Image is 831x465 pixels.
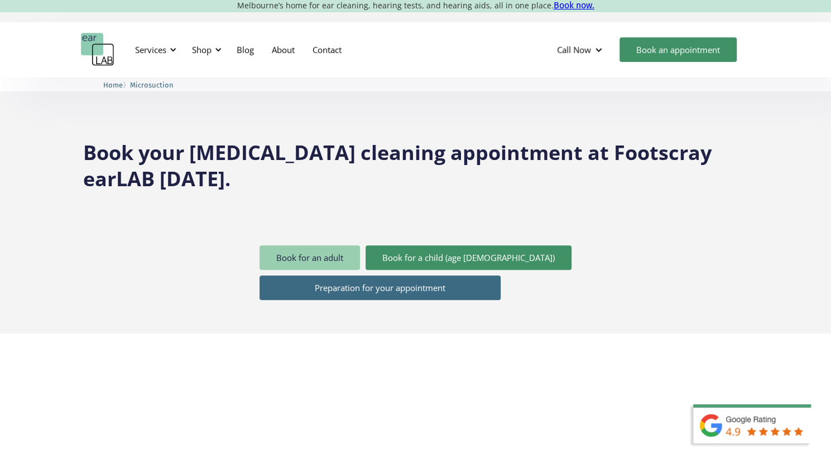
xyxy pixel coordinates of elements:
[192,44,212,55] div: Shop
[135,44,166,55] div: Services
[130,81,174,89] span: Microsuction
[128,33,180,66] div: Services
[103,79,130,91] li: 〉
[260,245,360,270] a: Book for an adult
[130,79,174,90] a: Microsuction
[304,33,350,66] a: Contact
[103,79,123,90] a: Home
[103,81,123,89] span: Home
[185,33,225,66] div: Shop
[81,33,114,66] a: home
[557,44,591,55] div: Call Now
[260,275,501,300] a: Preparation for your appointment
[83,128,748,192] h2: Book your [MEDICAL_DATA] cleaning appointment at Footscray earLAB [DATE].
[228,33,263,66] a: Blog
[619,37,737,62] a: Book an appointment
[366,245,571,270] a: Book for a child (age [DEMOGRAPHIC_DATA])
[548,33,614,66] div: Call Now
[263,33,304,66] a: About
